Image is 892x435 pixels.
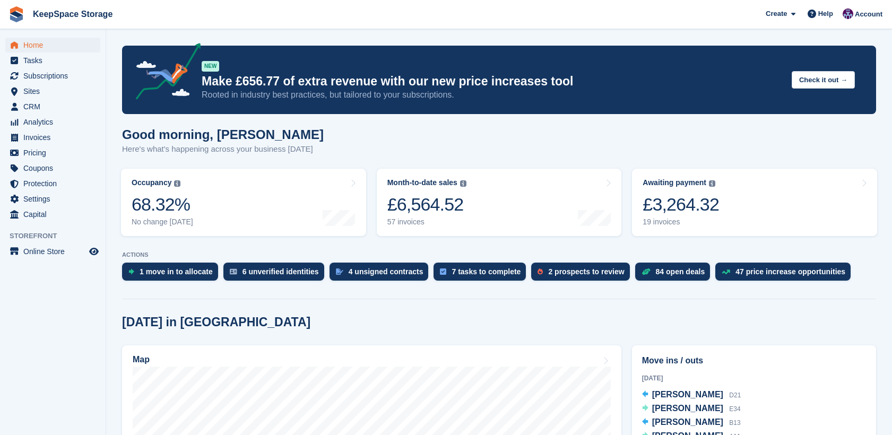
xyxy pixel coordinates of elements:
div: 47 price increase opportunities [735,267,845,276]
span: B13 [729,419,740,427]
div: 84 open deals [656,267,705,276]
p: Make £656.77 of extra revenue with our new price increases tool [202,74,783,89]
h2: Map [133,355,150,364]
span: Analytics [23,115,87,129]
a: [PERSON_NAME] B13 [642,416,741,430]
a: 4 unsigned contracts [330,263,434,286]
img: deal-1b604bf984904fb50ccaf53a9ad4b4a5d6e5aea283cecdc64d6e3604feb123c2.svg [642,268,651,275]
div: Occupancy [132,178,171,187]
span: Storefront [10,231,106,241]
div: 1 move in to allocate [140,267,213,276]
a: menu [5,38,100,53]
span: Invoices [23,130,87,145]
div: 6 unverified identities [243,267,319,276]
a: menu [5,176,100,191]
img: icon-info-grey-7440780725fd019a000dd9b08b2336e03edf1995a4989e88bcd33f0948082b44.svg [709,180,715,187]
a: [PERSON_NAME] D21 [642,388,741,402]
span: Coupons [23,161,87,176]
div: No change [DATE] [132,217,193,227]
img: task-75834270c22a3079a89374b754ae025e5fb1db73e45f91037f5363f120a921f8.svg [440,268,446,275]
span: Protection [23,176,87,191]
span: Capital [23,207,87,222]
h2: Move ins / outs [642,354,866,367]
div: Awaiting payment [643,178,706,187]
h2: [DATE] in [GEOGRAPHIC_DATA] [122,315,310,329]
span: [PERSON_NAME] [652,404,723,413]
a: 7 tasks to complete [434,263,531,286]
div: 57 invoices [387,217,466,227]
div: £3,264.32 [643,194,719,215]
div: 19 invoices [643,217,719,227]
a: Occupancy 68.32% No change [DATE] [121,169,366,236]
a: menu [5,145,100,160]
img: price_increase_opportunities-93ffe204e8149a01c8c9dc8f82e8f89637d9d84a8eef4429ea346261dce0b2c0.svg [722,269,730,274]
img: move_ins_to_allocate_icon-fdf77a2bb77ea45bf5b3d319d69a93e2d87916cf1d5bf7949dd705db3b84f3ca.svg [128,268,134,275]
span: E34 [729,405,740,413]
a: 84 open deals [635,263,716,286]
span: Pricing [23,145,87,160]
a: menu [5,115,100,129]
img: Charlotte Jobling [843,8,853,19]
span: Home [23,38,87,53]
span: [PERSON_NAME] [652,417,723,427]
a: menu [5,161,100,176]
img: icon-info-grey-7440780725fd019a000dd9b08b2336e03edf1995a4989e88bcd33f0948082b44.svg [174,180,180,187]
span: Create [766,8,787,19]
a: 47 price increase opportunities [715,263,856,286]
img: contract_signature_icon-13c848040528278c33f63329250d36e43548de30e8caae1d1a13099fd9432cc5.svg [336,268,343,275]
a: 1 move in to allocate [122,263,223,286]
img: price-adjustments-announcement-icon-8257ccfd72463d97f412b2fc003d46551f7dbcb40ab6d574587a9cd5c0d94... [127,43,201,103]
a: menu [5,99,100,114]
div: 68.32% [132,194,193,215]
p: Rooted in industry best practices, but tailored to your subscriptions. [202,89,783,101]
div: 4 unsigned contracts [349,267,423,276]
div: Month-to-date sales [387,178,457,187]
a: [PERSON_NAME] E34 [642,402,741,416]
span: Sites [23,84,87,99]
a: menu [5,207,100,222]
div: 2 prospects to review [548,267,624,276]
a: Awaiting payment £3,264.32 19 invoices [632,169,877,236]
a: menu [5,192,100,206]
a: Preview store [88,245,100,258]
img: prospect-51fa495bee0391a8d652442698ab0144808aea92771e9ea1ae160a38d050c398.svg [538,268,543,275]
p: Here's what's happening across your business [DATE] [122,143,324,155]
span: D21 [729,391,741,399]
h1: Good morning, [PERSON_NAME] [122,127,324,142]
a: menu [5,53,100,68]
a: 2 prospects to review [531,263,635,286]
span: Settings [23,192,87,206]
span: Account [855,9,882,20]
a: menu [5,130,100,145]
a: 6 unverified identities [223,263,330,286]
img: verify_identity-adf6edd0f0f0b5bbfe63781bf79b02c33cf7c696d77639b501bdc392416b5a36.svg [230,268,237,275]
img: stora-icon-8386f47178a22dfd0bd8f6a31ec36ba5ce8667c1dd55bd0f319d3a0aa187defe.svg [8,6,24,22]
span: Online Store [23,244,87,259]
span: CRM [23,99,87,114]
img: icon-info-grey-7440780725fd019a000dd9b08b2336e03edf1995a4989e88bcd33f0948082b44.svg [460,180,466,187]
div: [DATE] [642,373,866,383]
div: £6,564.52 [387,194,466,215]
a: menu [5,68,100,83]
a: menu [5,84,100,99]
span: Subscriptions [23,68,87,83]
span: Tasks [23,53,87,68]
button: Check it out → [792,71,855,89]
div: 7 tasks to complete [452,267,521,276]
a: KeepSpace Storage [29,5,117,23]
a: Month-to-date sales £6,564.52 57 invoices [377,169,622,236]
span: Help [818,8,833,19]
div: NEW [202,61,219,72]
p: ACTIONS [122,251,876,258]
a: menu [5,244,100,259]
span: [PERSON_NAME] [652,390,723,399]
